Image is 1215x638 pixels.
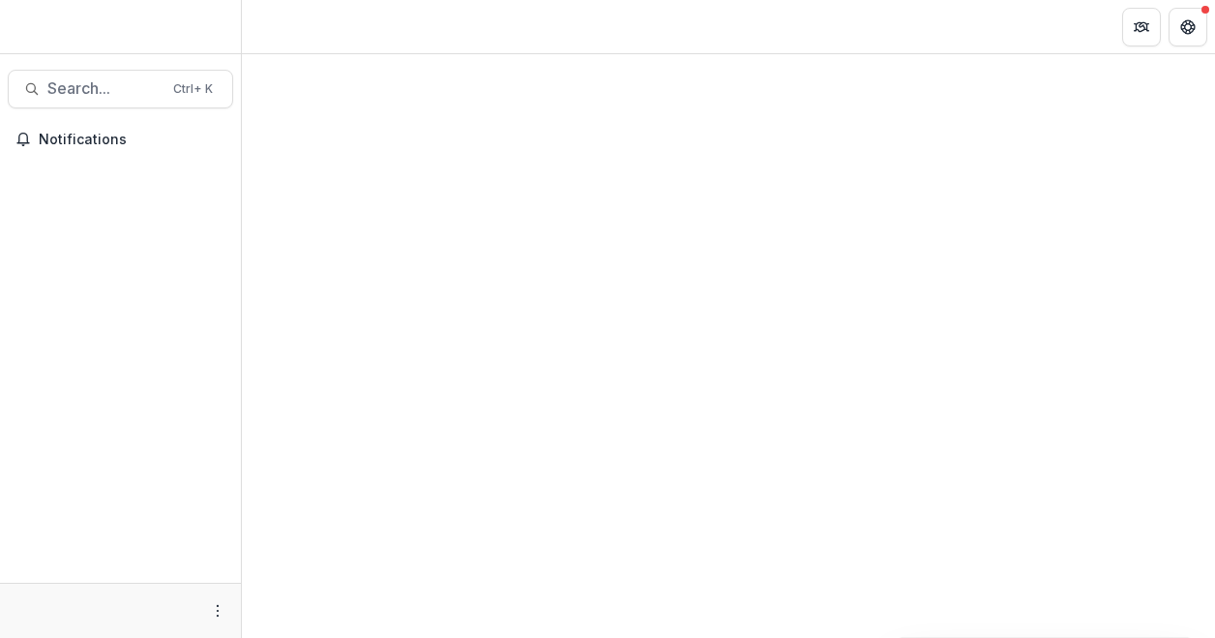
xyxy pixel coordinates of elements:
nav: breadcrumb [250,13,332,41]
div: Ctrl + K [169,78,217,100]
span: Search... [47,79,162,98]
span: Notifications [39,132,225,148]
button: Search... [8,70,233,108]
button: More [206,599,229,623]
button: Partners [1122,8,1161,46]
button: Notifications [8,124,233,155]
button: Get Help [1169,8,1207,46]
